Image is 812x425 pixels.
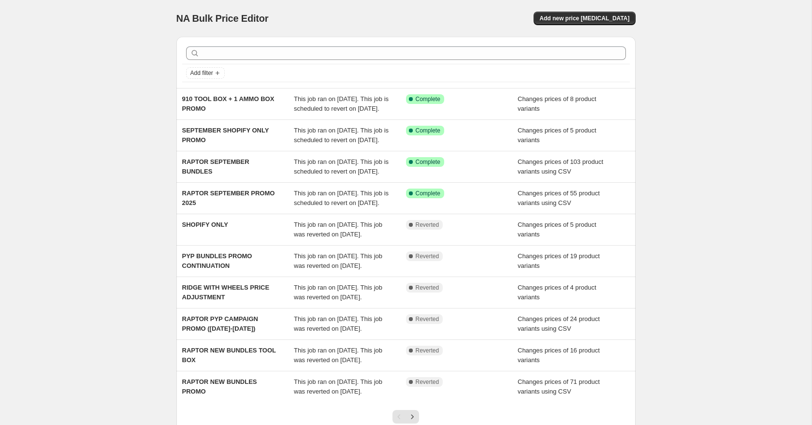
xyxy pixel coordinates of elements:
[294,378,382,395] span: This job ran on [DATE]. This job was reverted on [DATE].
[416,127,440,134] span: Complete
[416,158,440,166] span: Complete
[416,284,439,292] span: Reverted
[182,158,249,175] span: RAPTOR SEPTEMBER BUNDLES
[182,190,275,206] span: RAPTOR SEPTEMBER PROMO 2025
[294,284,382,301] span: This job ran on [DATE]. This job was reverted on [DATE].
[176,13,269,24] span: NA Bulk Price Editor
[518,158,603,175] span: Changes prices of 103 product variants using CSV
[182,127,269,144] span: SEPTEMBER SHOPIFY ONLY PROMO
[294,347,382,364] span: This job ran on [DATE]. This job was reverted on [DATE].
[416,95,440,103] span: Complete
[518,190,600,206] span: Changes prices of 55 product variants using CSV
[294,221,382,238] span: This job ran on [DATE]. This job was reverted on [DATE].
[182,315,258,332] span: RAPTOR PYP CAMPAIGN PROMO ([DATE]-[DATE])
[416,378,439,386] span: Reverted
[294,158,389,175] span: This job ran on [DATE]. This job is scheduled to revert on [DATE].
[539,15,629,22] span: Add new price [MEDICAL_DATA]
[294,127,389,144] span: This job ran on [DATE]. This job is scheduled to revert on [DATE].
[518,284,596,301] span: Changes prices of 4 product variants
[518,378,600,395] span: Changes prices of 71 product variants using CSV
[416,252,439,260] span: Reverted
[182,284,270,301] span: RIDGE WITH WHEELS PRICE ADJUSTMENT
[182,95,275,112] span: 910 TOOL BOX + 1 AMMO BOX PROMO
[518,221,596,238] span: Changes prices of 5 product variants
[182,347,276,364] span: RAPTOR NEW BUNDLES TOOL BOX
[294,315,382,332] span: This job ran on [DATE]. This job was reverted on [DATE].
[182,252,252,269] span: PYP BUNDLES PROMO CONTINUATION
[186,67,225,79] button: Add filter
[392,410,419,424] nav: Pagination
[416,315,439,323] span: Reverted
[534,12,635,25] button: Add new price [MEDICAL_DATA]
[182,221,228,228] span: SHOPIFY ONLY
[416,347,439,354] span: Reverted
[416,190,440,197] span: Complete
[416,221,439,229] span: Reverted
[182,378,257,395] span: RAPTOR NEW BUNDLES PROMO
[518,347,600,364] span: Changes prices of 16 product variants
[406,410,419,424] button: Next
[294,190,389,206] span: This job ran on [DATE]. This job is scheduled to revert on [DATE].
[518,95,596,112] span: Changes prices of 8 product variants
[518,315,600,332] span: Changes prices of 24 product variants using CSV
[294,252,382,269] span: This job ran on [DATE]. This job was reverted on [DATE].
[518,252,600,269] span: Changes prices of 19 product variants
[518,127,596,144] span: Changes prices of 5 product variants
[294,95,389,112] span: This job ran on [DATE]. This job is scheduled to revert on [DATE].
[190,69,213,77] span: Add filter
